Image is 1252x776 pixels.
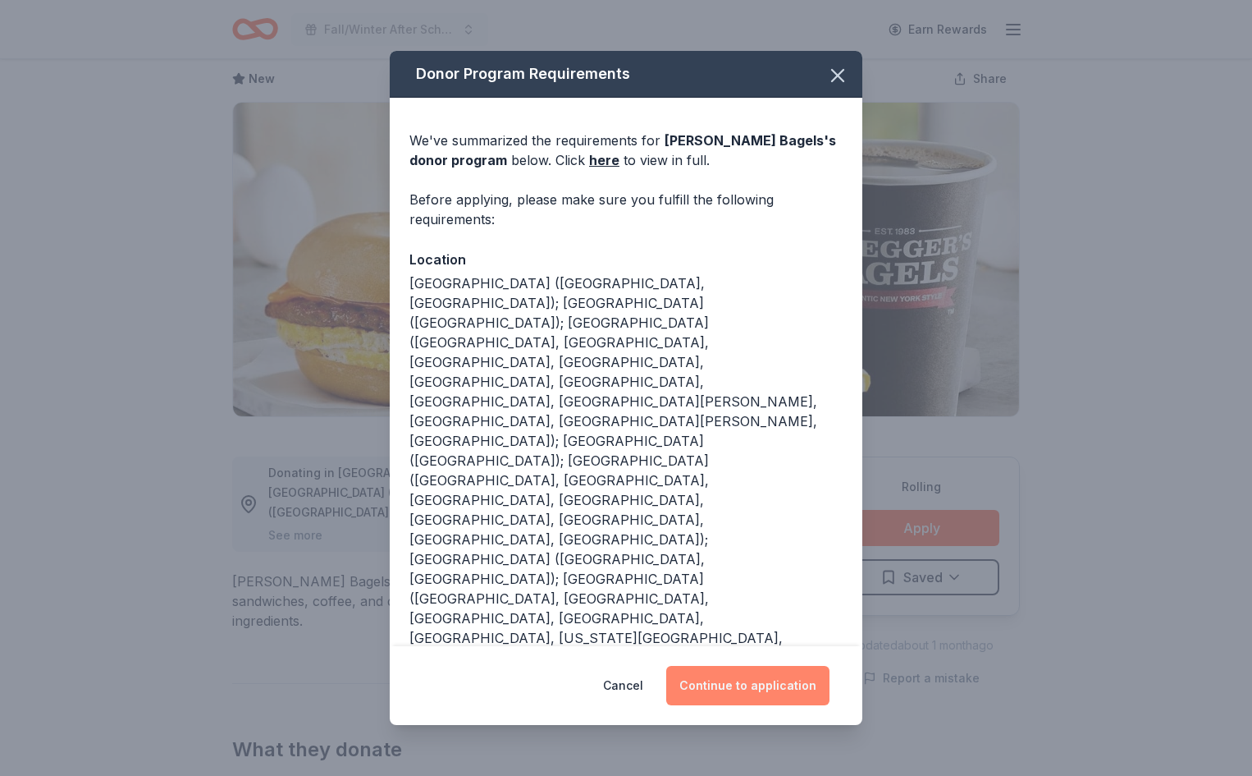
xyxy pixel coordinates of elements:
[603,666,643,705] button: Cancel
[589,150,619,170] a: here
[390,51,862,98] div: Donor Program Requirements
[409,131,843,170] div: We've summarized the requirements for below. Click to view in full.
[666,666,829,705] button: Continue to application
[409,190,843,229] div: Before applying, please make sure you fulfill the following requirements:
[409,249,843,270] div: Location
